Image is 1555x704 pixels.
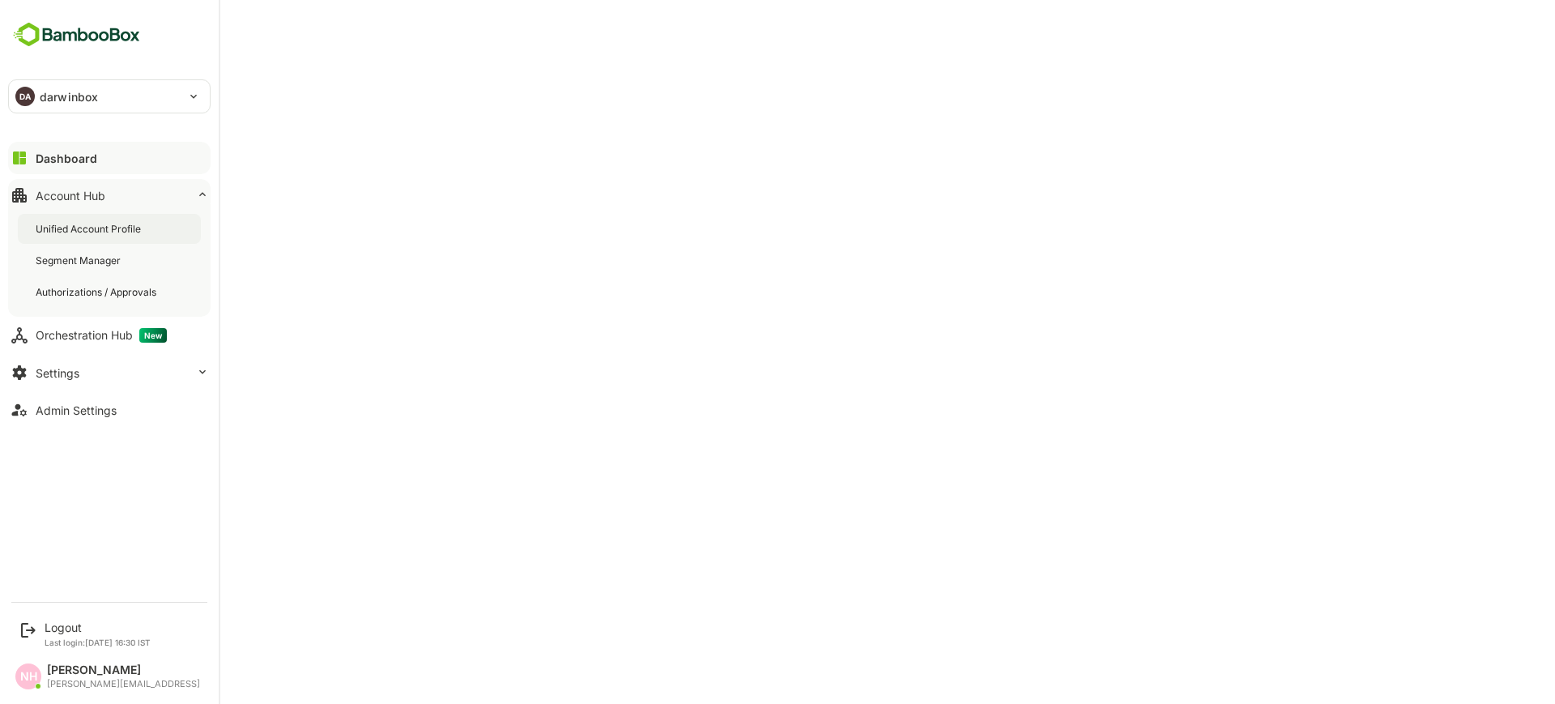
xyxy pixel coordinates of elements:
div: Admin Settings [36,403,117,417]
button: Orchestration HubNew [8,319,211,352]
div: Orchestration Hub [36,328,167,343]
div: [PERSON_NAME] [47,663,200,677]
p: darwinbox [40,88,98,105]
div: Segment Manager [36,254,124,267]
div: Unified Account Profile [36,222,144,236]
div: Logout [45,621,151,634]
div: Account Hub [36,189,105,203]
div: Authorizations / Approvals [36,285,160,299]
div: NH [15,663,41,689]
div: Dashboard [36,151,97,165]
div: [PERSON_NAME][EMAIL_ADDRESS] [47,679,200,689]
button: Dashboard [8,142,211,174]
p: Last login: [DATE] 16:30 IST [45,638,151,647]
div: Settings [36,366,79,380]
button: Settings [8,356,211,389]
img: BambooboxFullLogoMark.5f36c76dfaba33ec1ec1367b70bb1252.svg [8,19,145,50]
button: Account Hub [8,179,211,211]
button: Admin Settings [8,394,211,426]
div: DAdarwinbox [9,80,210,113]
div: DA [15,87,35,106]
span: New [139,328,167,343]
